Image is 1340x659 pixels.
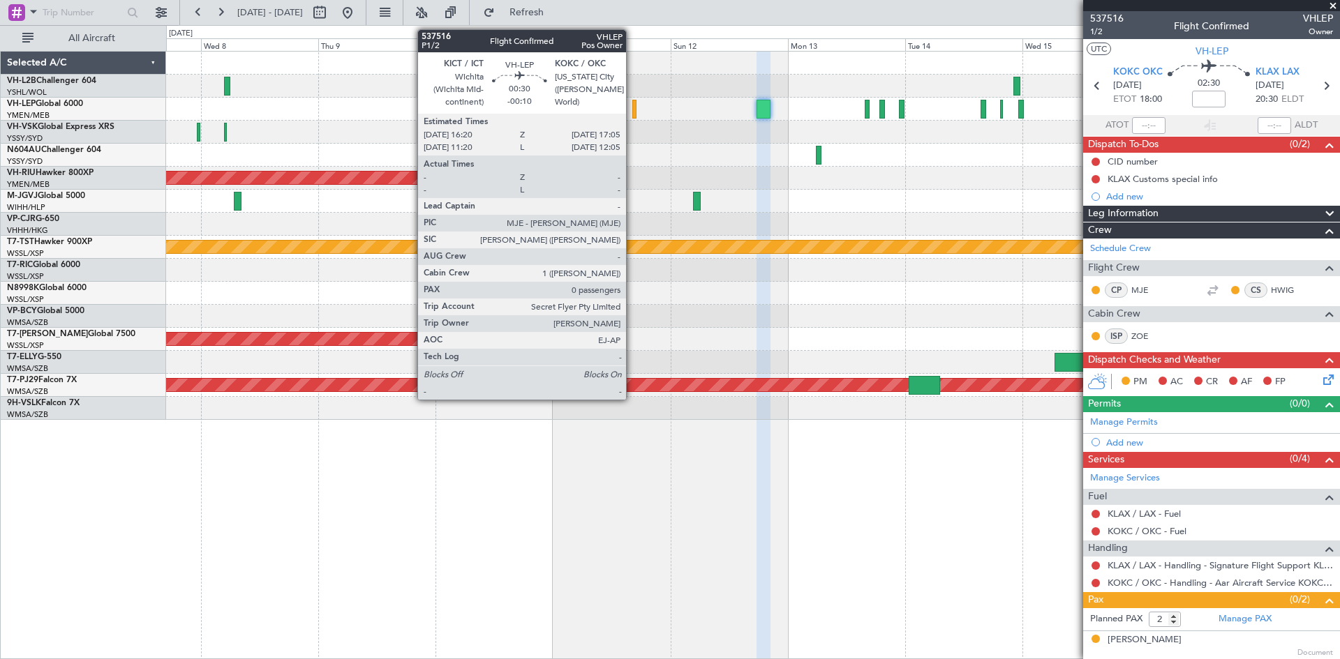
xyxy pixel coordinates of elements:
span: M-JGVJ [7,192,38,200]
span: All Aircraft [36,33,147,43]
span: (0/4) [1290,451,1310,466]
span: Handling [1088,540,1128,556]
input: --:-- [1132,117,1166,134]
div: ISP [1105,328,1128,344]
span: ATOT [1105,119,1129,132]
div: Add new [1106,190,1333,202]
div: Wed 15 [1022,38,1140,51]
span: [DATE] - [DATE] [237,6,303,19]
a: YMEN/MEB [7,179,50,190]
span: VP-BCY [7,307,37,315]
span: 9H-VSLK [7,399,41,407]
span: Permits [1088,396,1121,412]
a: YSSY/SYD [7,156,43,167]
span: ALDT [1295,119,1318,132]
div: KLAX Customs special info [1108,173,1218,185]
div: CS [1244,282,1267,298]
input: Trip Number [43,2,123,23]
span: T7-PJ29 [7,376,38,384]
span: T7-TST [7,238,34,246]
a: WSSL/XSP [7,340,44,351]
a: KOKC / OKC - Fuel [1108,525,1186,537]
span: CR [1206,375,1218,389]
a: MJE [1131,284,1163,296]
a: WSSL/XSP [7,294,44,305]
a: WMSA/SZB [7,409,48,420]
a: WSSL/XSP [7,271,44,282]
a: T7-ELLYG-550 [7,353,61,361]
span: 18:00 [1140,93,1162,107]
span: 537516 [1090,11,1124,26]
a: WSSL/XSP [7,248,44,259]
span: N8998K [7,284,39,292]
div: Tue 14 [905,38,1022,51]
span: VHLEP [1303,11,1333,26]
a: M-JGVJGlobal 5000 [7,192,85,200]
span: (0/2) [1290,137,1310,151]
span: VH-L2B [7,77,36,85]
span: KLAX LAX [1256,66,1300,79]
span: Cabin Crew [1088,306,1140,322]
span: Flight Crew [1088,260,1140,276]
span: T7-RIC [7,261,33,269]
a: VHHH/HKG [7,225,48,236]
a: VH-L2BChallenger 604 [7,77,96,85]
span: VH-RIU [7,169,36,177]
a: YSSY/SYD [7,133,43,144]
span: Document [1297,647,1333,659]
div: Wed 8 [201,38,318,51]
a: KLAX / LAX - Fuel [1108,508,1181,520]
div: CP [1105,282,1128,298]
span: Crew [1088,222,1112,238]
span: N604AU [7,146,41,154]
span: (0/2) [1290,592,1310,607]
span: (0/0) [1290,396,1310,411]
a: Manage Services [1090,471,1160,485]
span: Leg Information [1088,206,1159,222]
span: PM [1133,375,1147,389]
span: T7-[PERSON_NAME] [7,330,88,338]
div: [PERSON_NAME] [1108,633,1182,647]
a: N8998KGlobal 6000 [7,284,87,292]
a: WIHH/HLP [7,202,45,213]
a: VH-RIUHawker 800XP [7,169,94,177]
div: Sat 11 [553,38,670,51]
span: Services [1088,452,1124,468]
span: VH-LEP [7,100,36,108]
a: WMSA/SZB [7,317,48,328]
div: Add new [1106,437,1333,448]
span: 02:30 [1198,77,1220,91]
a: HWIG [1271,284,1302,296]
span: ETOT [1113,93,1136,107]
label: Planned PAX [1090,612,1142,626]
a: YMEN/MEB [7,110,50,121]
button: Refresh [477,1,560,24]
span: Dispatch To-Dos [1088,137,1159,153]
span: AF [1241,375,1252,389]
span: VP-CJR [7,215,36,223]
a: 9H-VSLKFalcon 7X [7,399,80,407]
a: VH-LEPGlobal 6000 [7,100,83,108]
span: [DATE] [1113,79,1142,93]
span: Dispatch Checks and Weather [1088,352,1221,368]
a: VP-BCYGlobal 5000 [7,307,84,315]
a: T7-TSTHawker 900XP [7,238,92,246]
a: N604AUChallenger 604 [7,146,101,154]
span: VH-VSK [7,123,38,131]
div: Fri 10 [435,38,553,51]
div: Flight Confirmed [1174,19,1249,33]
span: Owner [1303,26,1333,38]
span: 20:30 [1256,93,1278,107]
div: CID number [1108,156,1158,167]
a: Manage Permits [1090,416,1158,430]
a: T7-PJ29Falcon 7X [7,376,77,384]
a: T7-RICGlobal 6000 [7,261,80,269]
button: UTC [1087,43,1111,55]
a: KLAX / LAX - Handling - Signature Flight Support KLAX / LAX [1108,559,1333,571]
span: VH-LEP [1196,44,1228,59]
span: Pax [1088,592,1103,608]
span: T7-ELLY [7,353,38,361]
a: WMSA/SZB [7,363,48,374]
span: 1/2 [1090,26,1124,38]
span: KOKC OKC [1113,66,1163,79]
